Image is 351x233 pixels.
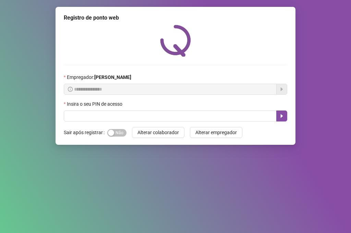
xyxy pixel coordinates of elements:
span: Alterar colaborador [137,129,179,136]
strong: [PERSON_NAME] [94,74,131,80]
img: QRPoint [160,25,191,57]
span: Empregador : [67,73,131,81]
span: Alterar empregador [195,129,237,136]
span: caret-right [279,113,285,119]
span: info-circle [68,87,73,92]
label: Sair após registrar [64,127,107,138]
button: Alterar colaborador [132,127,184,138]
div: Registro de ponto web [64,14,287,22]
label: Insira o seu PIN de acesso [64,100,127,108]
button: Alterar empregador [190,127,242,138]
